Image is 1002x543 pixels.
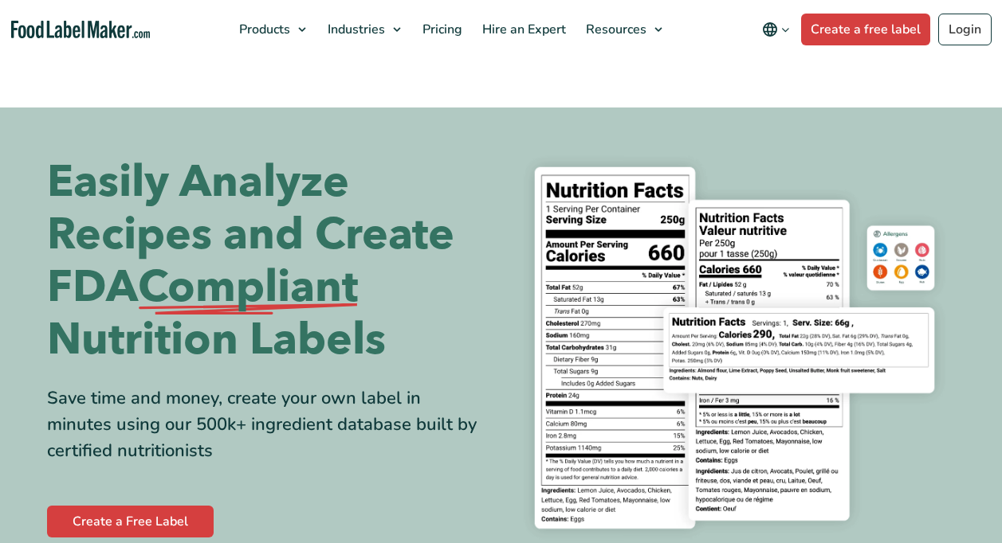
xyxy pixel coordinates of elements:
[11,21,151,39] a: Food Label Maker homepage
[418,21,464,38] span: Pricing
[751,14,801,45] button: Change language
[47,506,214,537] a: Create a Free Label
[938,14,992,45] a: Login
[581,21,648,38] span: Resources
[47,156,489,366] h1: Easily Analyze Recipes and Create FDA Nutrition Labels
[323,21,387,38] span: Industries
[47,385,489,464] div: Save time and money, create your own label in minutes using our 500k+ ingredient database built b...
[477,21,568,38] span: Hire an Expert
[801,14,930,45] a: Create a free label
[234,21,292,38] span: Products
[138,261,358,314] span: Compliant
